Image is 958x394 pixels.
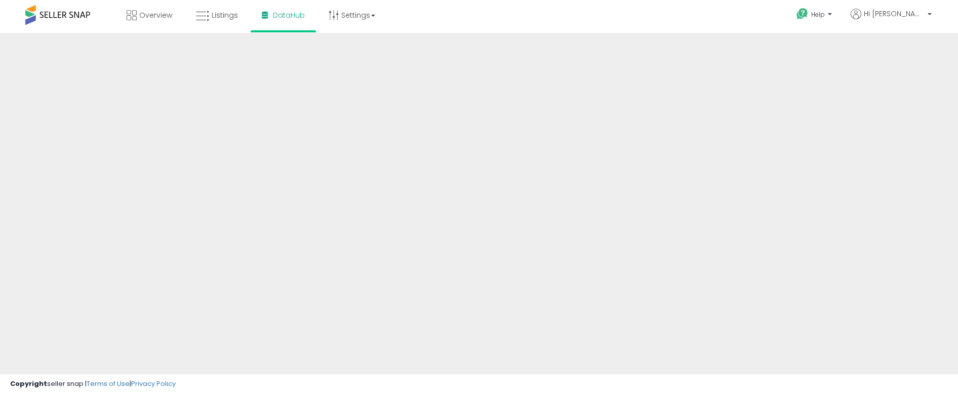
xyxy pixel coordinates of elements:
[131,379,176,388] a: Privacy Policy
[10,379,176,389] div: seller snap | |
[273,10,305,20] span: DataHub
[139,10,172,20] span: Overview
[10,379,47,388] strong: Copyright
[212,10,238,20] span: Listings
[87,379,130,388] a: Terms of Use
[811,10,825,19] span: Help
[851,9,932,31] a: Hi [PERSON_NAME]
[796,8,809,20] i: Get Help
[864,9,925,19] span: Hi [PERSON_NAME]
